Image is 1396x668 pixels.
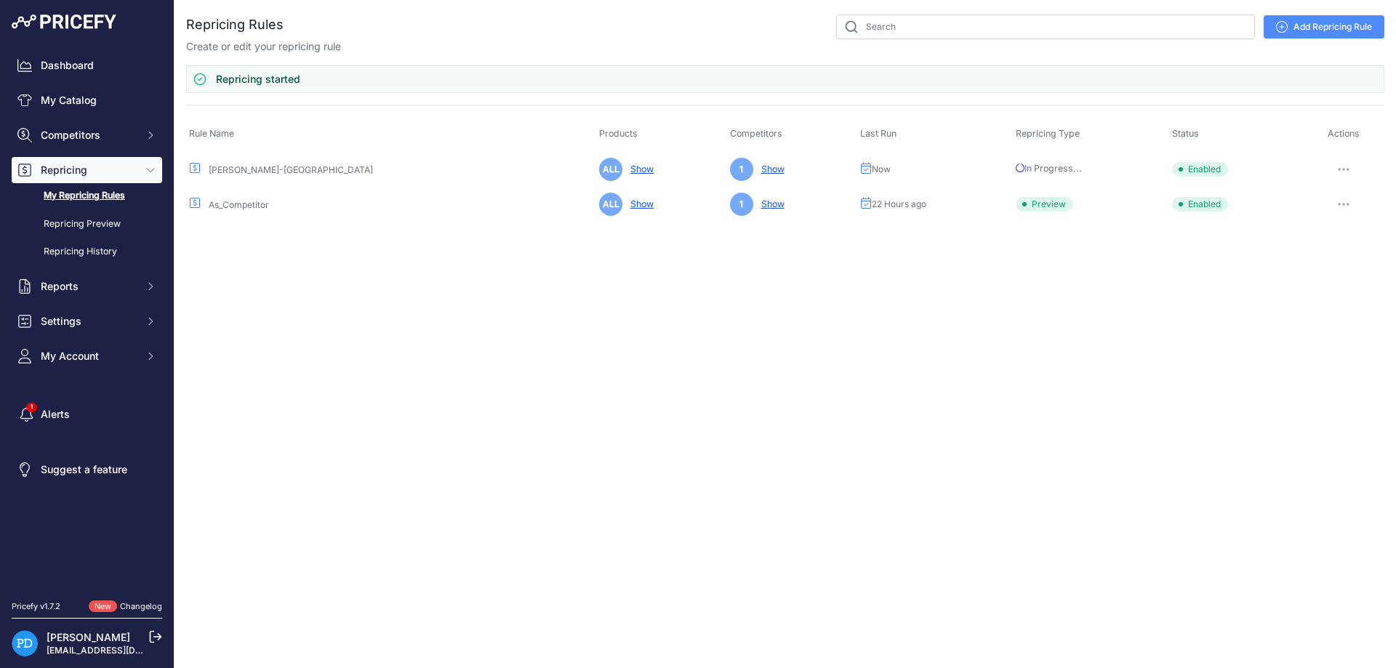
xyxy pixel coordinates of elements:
span: Repricing Type [1016,128,1080,139]
span: 1 [730,158,753,181]
span: Products [599,128,638,139]
span: Last Run [860,128,896,139]
span: Rule Name [189,128,234,139]
span: New [89,600,117,613]
span: My Account [41,349,136,363]
a: Show [755,198,785,209]
nav: Sidebar [12,52,162,583]
a: Repricing History [12,239,162,265]
button: Repricing [12,157,162,183]
button: Settings [12,308,162,334]
a: Suggest a feature [12,456,162,483]
a: Add Repricing Rule [1264,15,1384,39]
a: Changelog [120,601,162,611]
h3: Repricing started [216,72,300,86]
button: Competitors [12,122,162,148]
span: Enabled [1172,197,1228,212]
span: Competitors [730,128,782,139]
a: My Repricing Rules [12,183,162,209]
a: [EMAIL_ADDRESS][DOMAIN_NAME] [47,645,198,656]
span: Enabled [1172,162,1228,177]
a: Show [625,198,654,209]
div: Pricefy v1.7.2 [12,600,60,613]
span: Repricing [41,163,136,177]
span: 1 [730,193,753,216]
span: Actions [1328,128,1360,139]
a: As_Competitor [209,199,269,210]
span: In Progress... [1016,163,1082,174]
span: Competitors [41,128,136,142]
a: Show [755,164,785,174]
a: Alerts [12,401,162,427]
a: Show [625,164,654,174]
span: Reports [41,279,136,294]
span: ALL [599,158,622,181]
span: ALL [599,193,622,216]
button: Reports [12,273,162,299]
button: My Account [12,343,162,369]
a: Repricing Preview [12,212,162,237]
a: [PERSON_NAME]-[GEOGRAPHIC_DATA] [209,164,373,175]
span: 22 Hours ago [872,198,926,210]
input: Search [836,15,1255,39]
span: Preview [1016,197,1073,212]
p: Create or edit your repricing rule [186,39,341,54]
a: Dashboard [12,52,162,79]
span: Settings [41,314,136,329]
a: My Catalog [12,87,162,113]
span: Status [1172,128,1199,139]
span: Now [872,164,891,175]
h2: Repricing Rules [186,15,284,35]
img: Pricefy Logo [12,15,116,29]
a: [PERSON_NAME] [47,631,130,643]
